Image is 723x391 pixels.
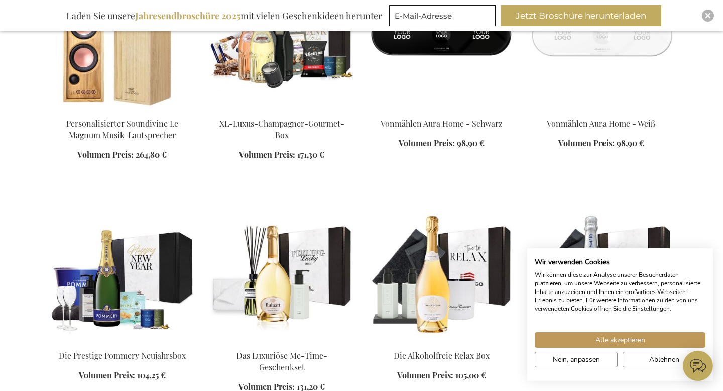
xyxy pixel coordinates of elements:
[649,354,679,365] span: Ablehnen
[547,118,655,129] a: Vonmählen Aura Home - Weiß
[50,338,194,347] a: The Prestige Pommey New Year Box
[66,118,178,140] a: Personalisierter Soundivine Le Magnum Musik-Lautsprecher
[397,370,486,381] a: Volumen Preis: 105,00 €
[397,370,453,380] span: Volumen Preis:
[705,13,711,19] img: Close
[529,106,673,115] a: Vonmählen Aura Home
[529,201,673,342] img: The Ultimate Relax Essentials
[535,271,705,313] p: Wir können diese zur Analyse unserer Besucherdaten platzieren, um unsere Webseite zu verbessern, ...
[535,352,618,367] button: cookie Einstellungen anpassen
[137,370,166,380] span: 104,25 €
[399,138,455,148] span: Volumen Preis:
[219,118,344,140] a: XL-Luxus-Champagner-Gourmet-Box
[59,350,186,361] a: Die Prestige Pommery Neujahrsbox
[239,149,324,161] a: Volumen Preis: 171,30 €
[50,106,194,115] a: Personalised Soundivine Le Magnum Music Speaker
[79,370,135,380] span: Volumen Preis:
[389,5,499,29] form: marketing offers and promotions
[210,106,353,115] a: XL Luxury Champagne Gourmet Box
[535,332,705,348] button: Akzeptieren Sie alle cookies
[370,338,513,347] a: The Non-Alcoholic Relax Box
[558,138,615,148] span: Volumen Preis:
[553,354,600,365] span: Nein, anpassen
[623,352,705,367] button: Alle verweigern cookies
[370,201,513,342] img: The Non-Alcoholic Relax Box
[297,149,324,160] span: 171,30 €
[617,138,644,148] span: 98,90 €
[210,338,353,347] a: The Luxury Me-Time Gift Set
[136,149,167,160] span: 264,80 €
[79,370,166,381] a: Volumen Preis: 104,25 €
[210,201,353,342] img: The Luxury Me-Time Gift Set
[77,149,134,160] span: Volumen Preis:
[236,350,327,372] a: Das Luxuriöse Me-Time-Geschenkset
[457,138,485,148] span: 98,90 €
[683,351,713,381] iframe: belco-activator-frame
[62,5,387,26] div: Laden Sie unsere mit vielen Geschenkideen herunter
[558,138,644,149] a: Volumen Preis: 98,90 €
[381,118,503,129] a: Vonmählen Aura Home - Schwarz
[50,201,194,342] img: The Prestige Pommey New Year Box
[370,106,513,115] a: Vonmählen Aura Home
[501,5,661,26] button: Jetzt Broschüre herunterladen
[135,10,240,22] b: Jahresendbroschüre 2025
[77,149,167,161] a: Volumen Preis: 264,80 €
[535,258,705,267] h2: Wir verwenden Cookies
[455,370,486,380] span: 105,00 €
[595,335,645,345] span: Alle akzeptieren
[394,350,490,361] a: Die Alkoholfreie Relax Box
[399,138,485,149] a: Volumen Preis: 98,90 €
[239,149,295,160] span: Volumen Preis:
[389,5,496,26] input: E-Mail-Adresse
[702,10,714,22] div: Close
